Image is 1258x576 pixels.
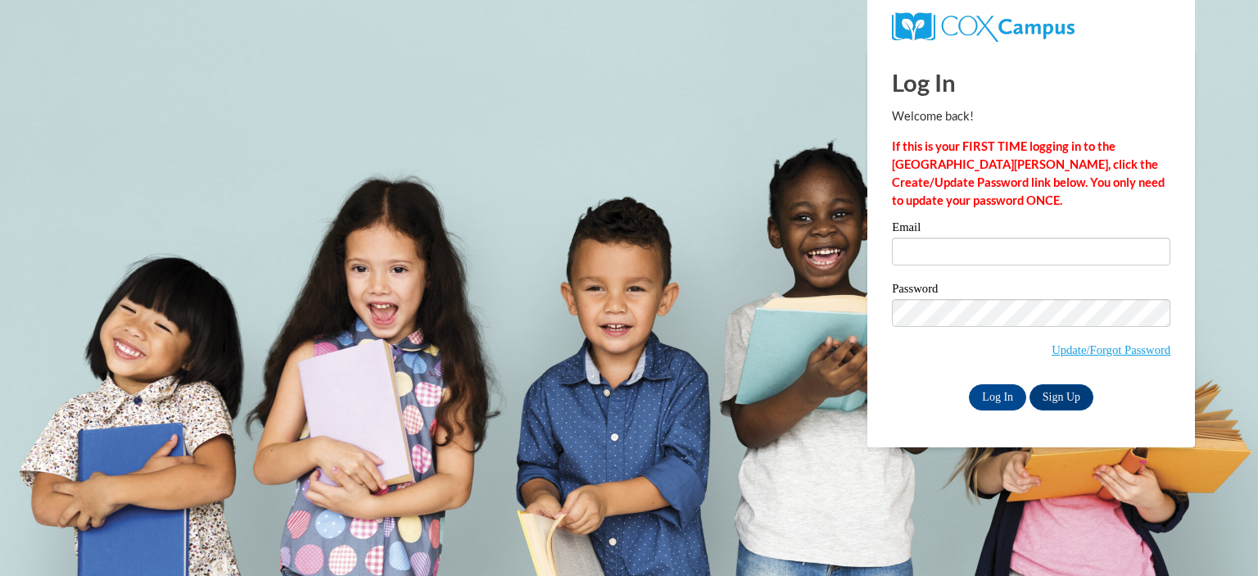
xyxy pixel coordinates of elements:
[892,66,1170,99] h1: Log In
[892,107,1170,125] p: Welcome back!
[892,283,1170,299] label: Password
[892,12,1075,42] img: COX Campus
[892,139,1165,207] strong: If this is your FIRST TIME logging in to the [GEOGRAPHIC_DATA][PERSON_NAME], click the Create/Upd...
[892,221,1170,238] label: Email
[969,384,1026,410] input: Log In
[1052,343,1170,356] a: Update/Forgot Password
[892,19,1075,33] a: COX Campus
[1029,384,1093,410] a: Sign Up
